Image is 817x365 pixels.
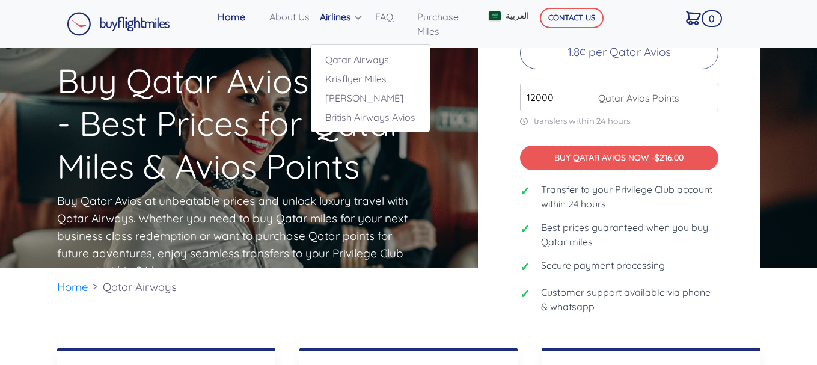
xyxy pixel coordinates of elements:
div: Airlines [310,44,430,132]
span: ✓ [520,182,532,200]
a: About Us [265,5,315,29]
a: Qatar Airways [311,50,430,69]
img: Cart [686,11,701,25]
a: Home [57,280,88,294]
p: 1.8¢ per Qatar Avios [520,37,718,69]
a: Home [213,5,265,29]
span: ✓ [520,258,532,276]
a: 0 [681,5,718,30]
a: Buy Flight Miles Logo [67,9,170,39]
img: Buy Flight Miles Logo [67,12,170,36]
button: CONTACT US [540,8,604,28]
p: Buy Qatar Avios at unbeatable prices and unlock luxury travel with Qatar Airways. Whether you nee... [57,192,412,280]
a: العربية [484,5,546,27]
span: $216.00 [655,152,684,163]
span: Best prices guaranteed when you buy Qatar miles [541,220,718,249]
span: Secure payment processing [541,258,665,272]
span: ✓ [520,220,532,238]
span: Qatar Avios Points [592,91,679,105]
span: Customer support available via phone & whatsapp [541,285,718,314]
p: transfers within 24 hours [520,116,718,126]
img: Arabic [489,11,501,20]
span: العربية [506,10,529,22]
a: [PERSON_NAME] [311,88,430,108]
button: BUY QATAR AVIOS NOW -$216.00 [520,146,718,170]
a: Krisflyer Miles [311,69,430,88]
span: Transfer to your Privilege Club account within 24 hours [541,182,718,211]
a: British Airways Avios [311,108,430,127]
span: ✓ [520,285,532,303]
a: Airlines [315,5,370,29]
li: Qatar Airways [97,268,183,307]
span: 0 [702,10,722,27]
a: Purchase Miles [412,5,478,43]
a: FAQ [370,5,412,29]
